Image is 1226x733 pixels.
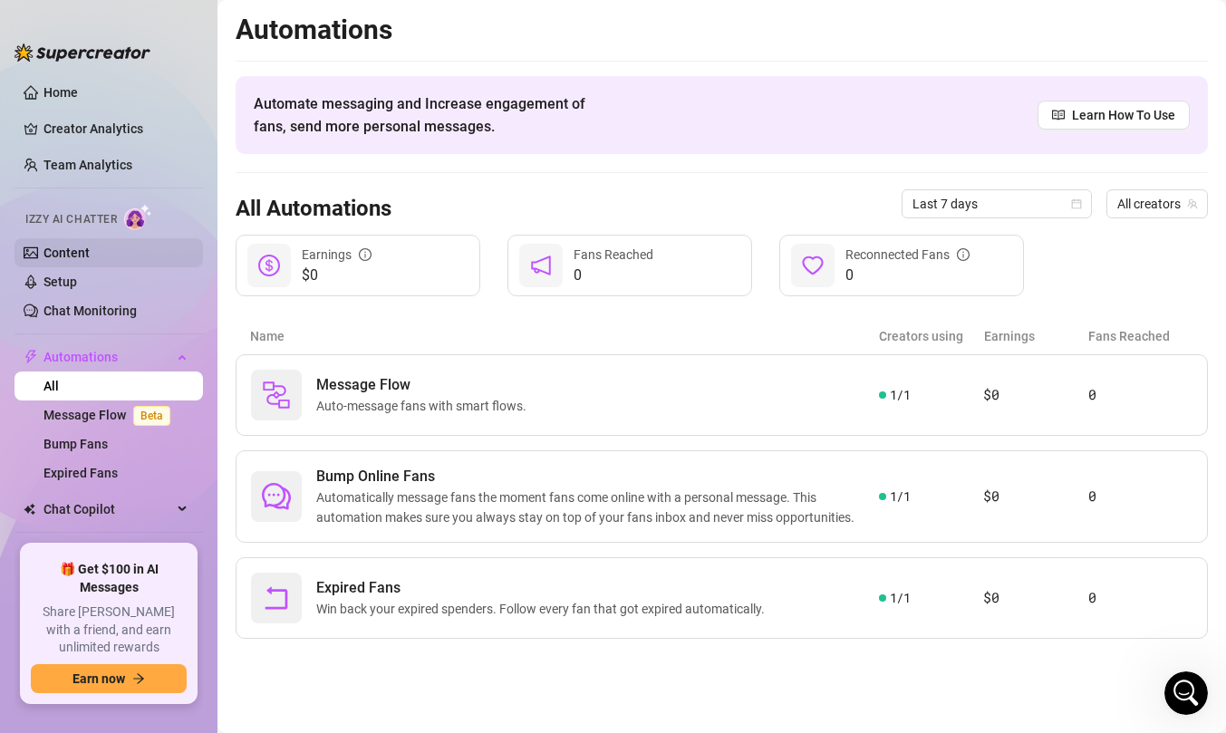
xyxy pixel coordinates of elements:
[43,246,90,260] a: Content
[31,561,187,596] span: 🎁 Get $100 in AI Messages
[845,265,970,286] span: 0
[18,121,323,140] p: Getting Started
[25,211,117,228] span: Izzy AI Chatter
[12,47,351,82] div: Search for helpSearch for help
[43,495,172,524] span: Chat Copilot
[983,587,1087,609] article: $0
[31,603,187,657] span: Share [PERSON_NAME] with a friend, and earn unlimited rewards
[1164,671,1208,715] iframe: Intercom live chat
[316,374,534,396] span: Message Flow
[43,379,59,393] a: All
[133,406,170,426] span: Beta
[530,255,552,276] span: notification
[302,245,372,265] div: Earnings
[181,565,272,638] button: Help
[18,167,77,186] span: 5 articles
[43,275,77,289] a: Setup
[359,248,372,261] span: info-circle
[132,672,145,685] span: arrow-right
[983,486,1087,507] article: $0
[1187,198,1198,209] span: team
[43,466,118,480] a: Expired Fans
[258,255,280,276] span: dollar
[31,664,187,693] button: Earn nowarrow-right
[318,7,351,40] div: Close
[890,487,911,506] span: 1 / 1
[302,265,372,286] span: $0
[43,304,137,318] a: Chat Monitoring
[18,144,323,163] p: Onboarding to Supercreator
[912,190,1081,217] span: Last 7 days
[1088,326,1193,346] article: Fans Reached
[1117,190,1197,217] span: All creators
[254,92,603,138] span: Automate messaging and Increase engagement of fans, send more personal messages.
[316,599,772,619] span: Win back your expired spenders. Follow every fan that got expired automatically.
[316,396,534,416] span: Auto-message fans with smart flows.
[91,565,181,638] button: Messages
[18,260,77,279] span: 3 articles
[26,611,63,623] span: Home
[1088,587,1192,609] article: 0
[1038,101,1190,130] a: Learn How To Use
[18,331,323,369] p: Learn about the Supercreator platform and its features
[1071,198,1082,209] span: calendar
[1052,109,1065,121] span: read
[43,158,132,172] a: Team Analytics
[890,385,911,405] span: 1 / 1
[957,248,970,261] span: info-circle
[18,420,323,439] p: Frequently Asked Questions
[316,466,879,487] span: Bump Online Fans
[18,466,84,485] span: 13 articles
[300,611,334,623] span: News
[262,381,291,410] img: svg%3e
[316,577,772,599] span: Expired Fans
[236,13,1208,47] h2: Automations
[18,237,323,256] p: Learn about our AI Chatter - Izzy
[236,195,391,224] h3: All Automations
[43,342,172,371] span: Automations
[845,245,970,265] div: Reconnected Fans
[316,487,879,527] span: Automatically message fans the moment fans come online with a personal message. This automation m...
[43,85,78,100] a: Home
[879,326,984,346] article: Creators using
[18,536,323,555] p: Pricing and billing
[159,8,208,39] h1: Help
[24,503,35,516] img: Chat Copilot
[72,671,125,686] span: Earn now
[250,326,879,346] article: Name
[18,308,323,327] p: CRM, Chatting and Management Tools
[14,43,150,62] img: logo-BBDzfeDw.svg
[18,443,323,462] p: Answers to your common questions
[24,350,38,364] span: thunderbolt
[272,565,362,638] button: News
[18,559,77,578] span: 2 articles
[124,204,152,230] img: AI Chatter
[18,514,323,533] p: Billing
[43,408,178,422] a: Message FlowBeta
[802,255,824,276] span: heart
[105,611,168,623] span: Messages
[210,611,243,623] span: Help
[984,326,1089,346] article: Earnings
[1072,105,1175,125] span: Learn How To Use
[1088,384,1192,406] article: 0
[18,215,323,234] p: Izzy - AI Chatter
[262,482,291,511] span: comment
[43,114,188,143] a: Creator Analytics
[1088,486,1192,507] article: 0
[983,384,1087,406] article: $0
[262,584,291,612] span: rollback
[574,247,653,262] span: Fans Reached
[18,372,84,391] span: 13 articles
[43,437,108,451] a: Bump Fans
[890,588,911,608] span: 1 / 1
[12,47,351,82] input: Search for help
[574,265,653,286] span: 0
